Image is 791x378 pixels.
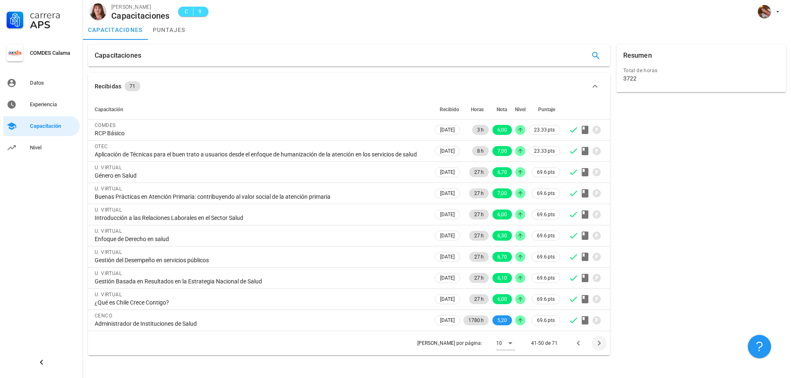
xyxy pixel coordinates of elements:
[95,207,122,213] span: U. VIRTUAL
[477,146,484,156] span: 8 h
[95,122,115,128] span: COMDES
[95,165,122,171] span: U. VIRTUAL
[440,189,455,198] span: [DATE]
[497,252,507,262] span: 6,70
[474,167,484,177] span: 27 h
[474,252,484,262] span: 27 h
[497,231,507,241] span: 6,30
[95,235,426,243] div: Enfoque de Derecho en salud
[537,253,555,261] span: 69.6 pts
[148,20,191,40] a: puntajes
[534,147,555,155] span: 23.33 pts
[758,5,771,18] div: avatar
[623,75,637,82] div: 3722
[95,313,112,319] span: CENCO
[95,129,426,137] div: RCP Básico
[95,214,426,222] div: Introducción a las Relaciones Laborales en el Sector Salud
[497,107,507,112] span: Nota
[462,100,490,119] th: Horas
[95,186,122,192] span: U. VIRTUAL
[440,231,455,240] span: [DATE]
[537,232,555,240] span: 69.6 pts
[440,125,455,134] span: [DATE]
[497,146,507,156] span: 7,00
[497,167,507,177] span: 6,70
[3,138,80,158] a: Nivel
[95,320,426,327] div: Administrador de Instituciones de Salud
[3,95,80,115] a: Experiencia
[440,210,455,219] span: [DATE]
[474,273,484,283] span: 27 h
[474,210,484,219] span: 27 h
[477,125,484,135] span: 3 h
[30,123,76,129] div: Capacitación
[623,66,779,75] div: Total de horas
[497,273,507,283] span: 6,10
[440,252,455,261] span: [DATE]
[30,80,76,86] div: Datos
[497,315,507,325] span: 5,20
[30,144,76,151] div: Nivel
[95,299,426,306] div: ¿Qué es Chile Crece Contigo?
[514,100,527,119] th: Nivel
[440,295,455,304] span: [DATE]
[95,278,426,285] div: Gestión Basada en Resultados en la Estrategia Nacional de Salud
[417,331,515,355] div: [PERSON_NAME] por página:
[474,294,484,304] span: 27 h
[95,228,122,234] span: U. VIRTUAL
[537,168,555,176] span: 69.6 pts
[440,168,455,177] span: [DATE]
[95,151,426,158] div: Aplicación de Técnicas para el buen trato a usuarios desde el enfoque de humanización de la atenc...
[474,188,484,198] span: 27 h
[440,273,455,283] span: [DATE]
[111,11,170,20] div: Capacitaciones
[95,271,122,276] span: U. VIRTUAL
[534,126,555,134] span: 23.33 pts
[531,339,558,347] div: 41-50 de 71
[497,188,507,198] span: 7,00
[537,295,555,303] span: 69.6 pts
[183,7,190,16] span: C
[490,100,514,119] th: Nota
[95,144,108,149] span: OTEC
[496,337,515,350] div: 10Filas por página:
[95,45,141,66] div: Capacitaciones
[30,50,76,56] div: COMDES Calama
[95,82,121,91] div: Recibidas
[538,107,555,112] span: Puntaje
[30,10,76,20] div: Carrera
[83,20,148,40] a: capacitaciones
[527,100,562,119] th: Puntaje
[537,210,555,219] span: 69.6 pts
[95,172,426,179] div: Género en Salud
[3,73,80,93] a: Datos
[623,45,652,66] div: Resumen
[468,315,484,325] span: 1780 h
[440,146,455,156] span: [DATE]
[440,316,455,325] span: [DATE]
[537,316,555,324] span: 69.6 pts
[95,249,122,255] span: U. VIRTUAL
[471,107,484,112] span: Horas
[3,116,80,136] a: Capacitación
[474,231,484,241] span: 27 h
[30,20,76,30] div: APS
[592,336,607,351] button: Página siguiente
[515,107,526,112] span: Nivel
[90,3,106,20] div: avatar
[571,336,586,351] button: Página anterior
[95,256,426,264] div: Gestión del Desempeño en servicios públicos
[497,210,507,219] span: 6,00
[95,292,122,298] span: U. VIRTUAL
[496,339,502,347] div: 10
[497,125,507,135] span: 6,00
[197,7,203,16] span: 9
[111,3,170,11] div: [PERSON_NAME]
[30,101,76,108] div: Experiencia
[433,100,462,119] th: Recibido
[440,107,459,112] span: Recibido
[95,193,426,200] div: Buenas Prácticas en Atención Primaria: contribuyendo al valor social de la atención primaria
[497,294,507,304] span: 6,00
[88,73,610,100] button: Recibidas 71
[130,81,135,91] span: 71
